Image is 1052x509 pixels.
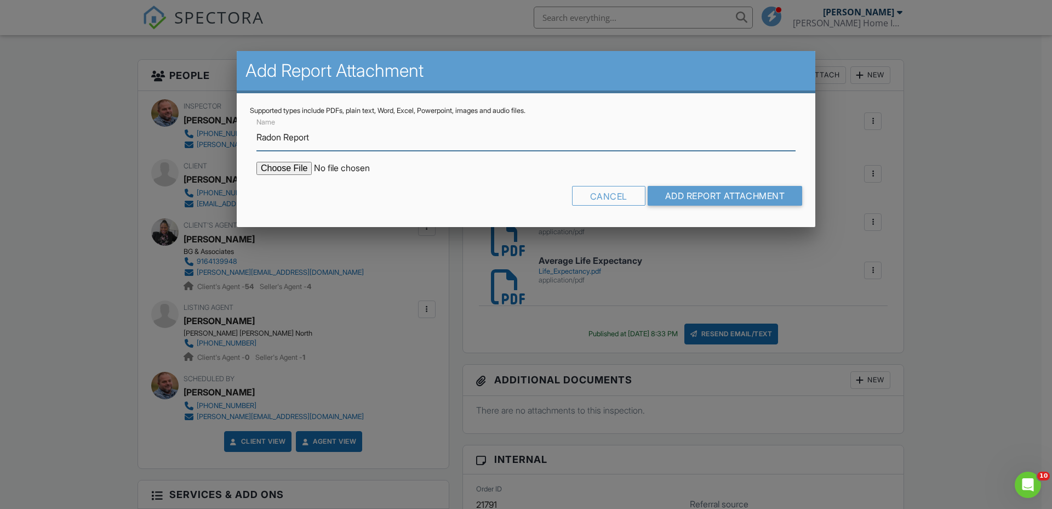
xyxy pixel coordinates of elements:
span: 10 [1037,472,1050,480]
iframe: Intercom live chat [1015,472,1041,498]
input: Add Report Attachment [648,186,803,206]
h2: Add Report Attachment [245,60,807,82]
label: Name [256,117,275,127]
div: Cancel [572,186,645,206]
div: Supported types include PDFs, plain text, Word, Excel, Powerpoint, images and audio files. [250,106,802,115]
